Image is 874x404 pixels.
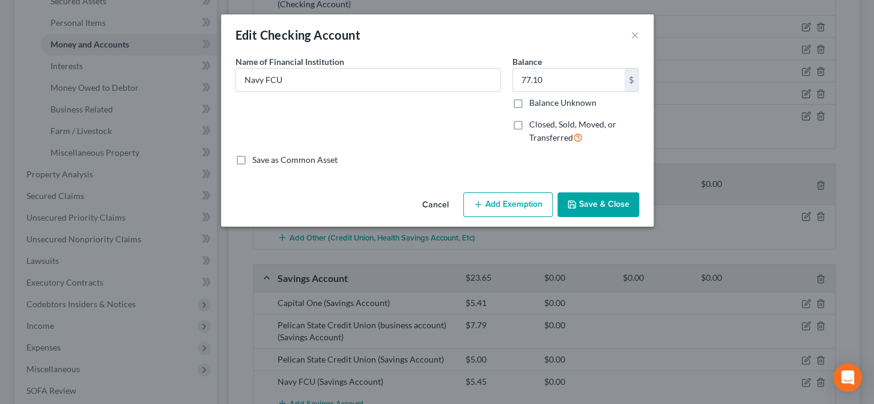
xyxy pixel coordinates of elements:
[624,69,639,91] div: $
[235,57,344,67] span: Name of Financial Institution
[512,55,542,68] label: Balance
[529,97,596,109] label: Balance Unknown
[413,194,458,218] button: Cancel
[529,119,616,142] span: Closed, Sold, Moved, or Transferred
[833,363,862,392] div: Open Intercom Messenger
[631,28,639,42] button: ×
[557,192,639,218] button: Save & Close
[513,69,624,91] input: 0.00
[235,26,360,43] div: Edit Checking Account
[463,192,553,218] button: Add Exemption
[236,69,500,91] input: Enter name...
[252,154,338,166] label: Save as Common Asset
